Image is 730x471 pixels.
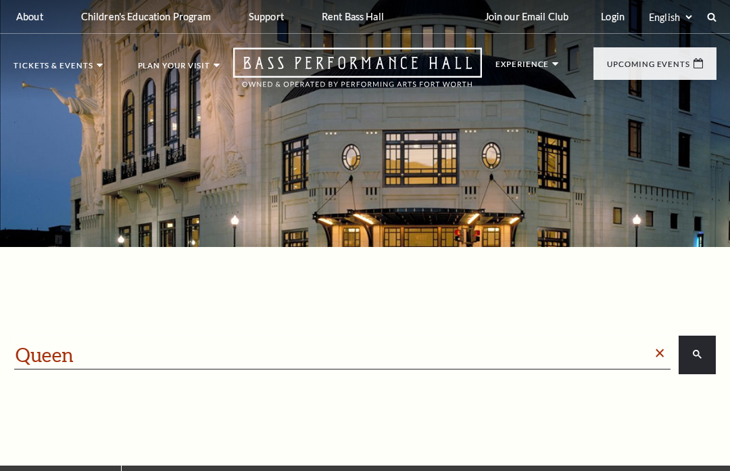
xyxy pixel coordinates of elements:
[654,344,665,363] span: ×
[495,60,549,75] p: Experience
[14,62,93,76] p: Tickets & Events
[652,344,668,363] a: Clear search box
[249,11,284,22] p: Support
[322,11,384,22] p: Rent Bass Hall
[81,11,211,22] p: Children's Education Program
[16,343,650,367] input: search
[646,11,694,24] select: Select:
[607,60,690,75] p: Upcoming Events
[16,11,43,22] p: About
[138,62,211,76] p: Plan Your Visit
